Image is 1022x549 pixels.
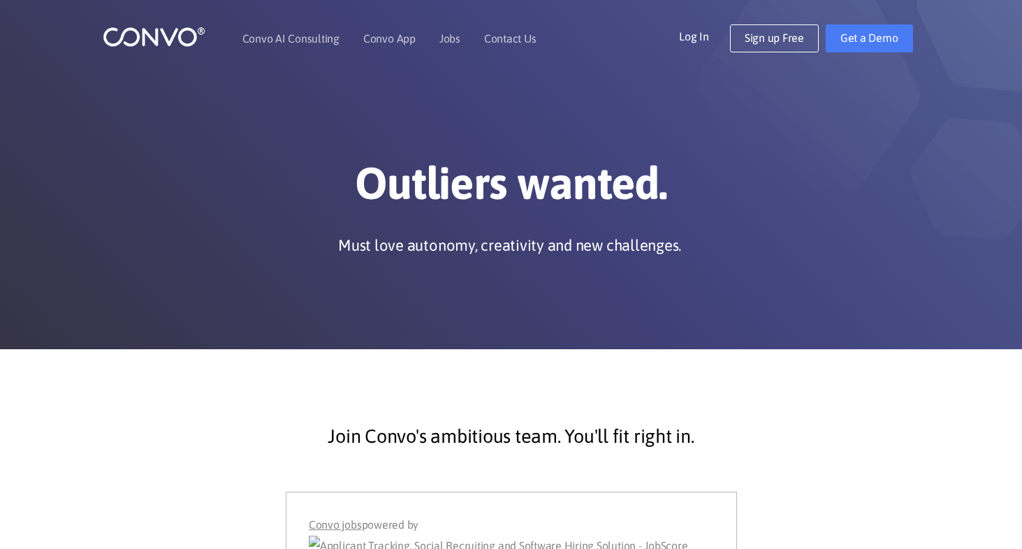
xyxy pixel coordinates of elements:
[242,33,340,44] a: Convo AI Consulting
[103,26,205,47] img: logo_1.png
[309,515,362,536] a: Convo jobs
[484,33,536,44] a: Contact Us
[338,235,681,256] p: Must love autonomy, creativity and new challenges.
[730,24,819,52] a: Sign up Free
[363,33,416,44] a: Convo App
[439,33,460,44] a: Jobs
[124,156,899,221] h1: Outliers wanted.
[134,419,889,454] p: Join Convo's ambitious team. You'll fit right in.
[826,24,913,52] a: Get a Demo
[679,24,730,47] a: Log In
